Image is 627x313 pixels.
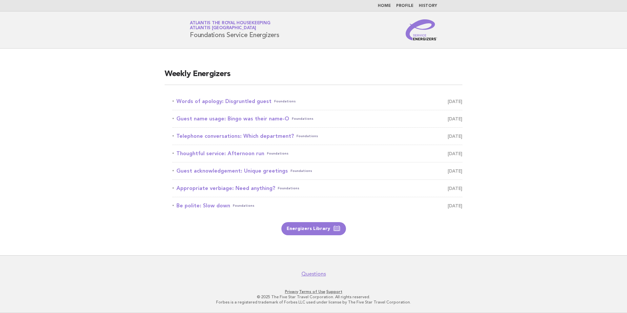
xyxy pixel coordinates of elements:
[448,97,462,106] span: [DATE]
[190,21,279,38] h1: Foundations Service Energizers
[448,114,462,123] span: [DATE]
[274,97,296,106] span: Foundations
[233,201,254,210] span: Foundations
[190,21,270,30] a: Atlantis the Royal HousekeepingAtlantis [GEOGRAPHIC_DATA]
[292,114,313,123] span: Foundations
[113,289,514,294] p: · ·
[172,201,462,210] a: Be polite: Slow downFoundations [DATE]
[165,69,462,85] h2: Weekly Energizers
[267,149,289,158] span: Foundations
[190,26,256,31] span: Atlantis [GEOGRAPHIC_DATA]
[419,4,437,8] a: History
[172,184,462,193] a: Appropriate verbiage: Need anything?Foundations [DATE]
[448,166,462,176] span: [DATE]
[291,166,312,176] span: Foundations
[448,184,462,193] span: [DATE]
[301,271,326,277] a: Questions
[378,4,391,8] a: Home
[172,166,462,176] a: Guest acknowledgement: Unique greetingsFoundations [DATE]
[448,132,462,141] span: [DATE]
[299,289,325,294] a: Terms of Use
[172,132,462,141] a: Telephone conversations: Which department?Foundations [DATE]
[406,19,437,40] img: Service Energizers
[172,114,462,123] a: Guest name usage: Bingo was their name-OFoundations [DATE]
[113,300,514,305] p: Forbes is a registered trademark of Forbes LLC used under license by The Five Star Travel Corpora...
[281,222,346,235] a: Energizers Library
[396,4,414,8] a: Profile
[172,149,462,158] a: Thoughtful service: Afternoon runFoundations [DATE]
[172,97,462,106] a: Words of apology: Disgruntled guestFoundations [DATE]
[278,184,299,193] span: Foundations
[113,294,514,300] p: © 2025 The Five Star Travel Corporation. All rights reserved.
[296,132,318,141] span: Foundations
[448,149,462,158] span: [DATE]
[285,289,298,294] a: Privacy
[448,201,462,210] span: [DATE]
[326,289,342,294] a: Support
